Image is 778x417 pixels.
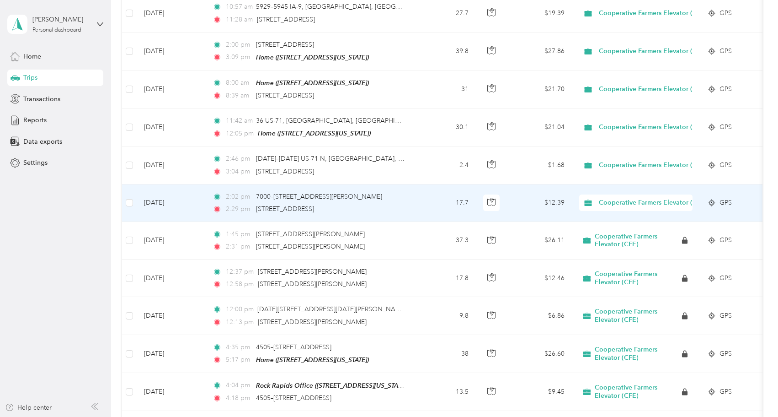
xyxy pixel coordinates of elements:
[226,167,252,177] span: 3:04 pm
[416,184,476,222] td: 17.7
[32,15,90,24] div: [PERSON_NAME]
[226,116,252,126] span: 11:42 am
[256,356,369,363] span: Home ([STREET_ADDRESS][US_STATE])
[719,311,732,321] span: GPS
[256,155,464,162] span: [DATE]–[DATE] US-71 N, [GEOGRAPHIC_DATA], [GEOGRAPHIC_DATA]
[137,260,205,297] td: [DATE]
[599,8,707,18] span: Cooperative Farmers Elevator (CFE)
[256,117,421,125] span: 36 US-71, [GEOGRAPHIC_DATA], [GEOGRAPHIC_DATA]
[226,78,252,88] span: 8:00 am
[508,108,572,146] td: $21.04
[256,394,331,402] span: 4505–[STREET_ADDRESS]
[256,382,408,390] span: Rock Rapids Office ([STREET_ADDRESS][US_STATE])
[719,273,732,283] span: GPS
[137,335,205,373] td: [DATE]
[595,233,680,249] span: Cooperative Farmers Elevator (CFE)
[256,79,369,87] span: Home ([STREET_ADDRESS][US_STATE])
[226,91,252,101] span: 8:39 am
[226,279,254,289] span: 12:58 pm
[595,308,680,324] span: Cooperative Farmers Elevator (CFE)
[727,366,778,417] iframe: Everlance-gr Chat Button Frame
[256,41,314,49] span: [STREET_ADDRESS]
[258,280,367,288] span: [STREET_ADDRESS][PERSON_NAME]
[256,3,441,11] span: 5929–5945 IA-9, [GEOGRAPHIC_DATA], [GEOGRAPHIC_DATA]
[719,160,732,170] span: GPS
[137,146,205,184] td: [DATE]
[595,270,680,286] span: Cooperative Farmers Elevator (CFE)
[599,160,707,170] span: Cooperative Farmers Elevator (CFE)
[226,192,252,202] span: 2:02 pm
[226,355,252,365] span: 5:17 pm
[416,373,476,411] td: 13.5
[137,108,205,146] td: [DATE]
[23,52,41,61] span: Home
[137,32,205,70] td: [DATE]
[508,335,572,373] td: $26.60
[258,130,371,137] span: Home ([STREET_ADDRESS][US_STATE])
[137,373,205,411] td: [DATE]
[599,122,707,132] span: Cooperative Farmers Elevator (CFE)
[5,403,52,412] button: Help center
[719,84,732,94] span: GPS
[226,380,252,390] span: 4:04 pm
[226,229,252,239] span: 1:45 pm
[595,346,680,362] span: Cooperative Farmers Elevator (CFE)
[599,84,707,94] span: Cooperative Farmers Elevator (CFE)
[508,146,572,184] td: $1.68
[226,342,252,352] span: 4:35 pm
[226,317,254,327] span: 12:13 pm
[23,73,37,82] span: Trips
[508,260,572,297] td: $12.46
[719,387,732,397] span: GPS
[258,268,367,276] span: [STREET_ADDRESS][PERSON_NAME]
[257,305,406,313] span: [DATE][STREET_ADDRESS][DATE][PERSON_NAME]
[226,204,252,214] span: 2:29 pm
[256,193,382,200] span: 7000–[STREET_ADDRESS][PERSON_NAME]
[256,168,314,175] span: [STREET_ADDRESS]
[226,304,253,314] span: 12:00 pm
[719,8,732,18] span: GPS
[595,384,680,400] span: Cooperative Farmers Elevator (CFE)
[226,267,254,277] span: 12:37 pm
[137,222,205,260] td: [DATE]
[508,70,572,108] td: $21.70
[416,335,476,373] td: 38
[416,146,476,184] td: 2.4
[508,32,572,70] td: $27.86
[137,184,205,222] td: [DATE]
[719,235,732,245] span: GPS
[256,243,365,250] span: [STREET_ADDRESS][PERSON_NAME]
[23,137,62,146] span: Data exports
[256,92,314,99] span: [STREET_ADDRESS]
[719,46,732,56] span: GPS
[137,70,205,108] td: [DATE]
[226,242,252,252] span: 2:31 pm
[416,260,476,297] td: 17.8
[258,318,367,326] span: [STREET_ADDRESS][PERSON_NAME]
[719,122,732,132] span: GPS
[226,15,253,25] span: 11:28 am
[23,94,60,104] span: Transactions
[256,343,331,351] span: 4505–[STREET_ADDRESS]
[719,198,732,208] span: GPS
[599,198,707,208] span: Cooperative Farmers Elevator (CFE)
[719,349,732,359] span: GPS
[508,373,572,411] td: $9.45
[23,158,48,168] span: Settings
[416,297,476,335] td: 9.8
[416,108,476,146] td: 30.1
[416,32,476,70] td: 39.8
[32,27,81,33] div: Personal dashboard
[226,2,252,12] span: 10:57 am
[226,40,252,50] span: 2:00 pm
[508,184,572,222] td: $12.39
[256,230,365,238] span: [STREET_ADDRESS][PERSON_NAME]
[226,129,254,139] span: 12:05 pm
[599,46,707,56] span: Cooperative Farmers Elevator (CFE)
[257,16,315,23] span: [STREET_ADDRESS]
[508,297,572,335] td: $6.86
[416,222,476,260] td: 37.3
[226,52,252,62] span: 3:09 pm
[416,70,476,108] td: 31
